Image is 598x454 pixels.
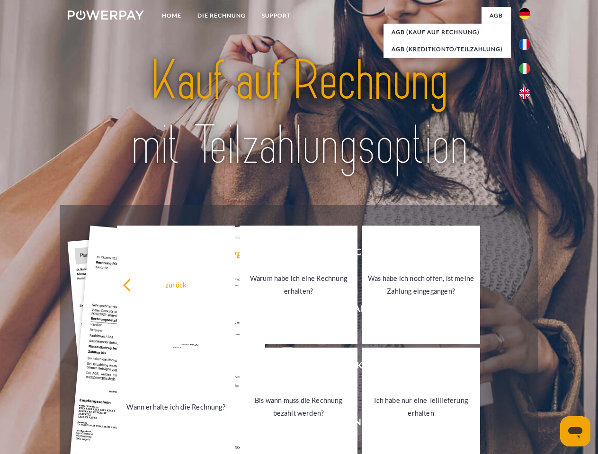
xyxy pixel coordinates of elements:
img: it [519,63,530,74]
a: AGB (Kreditkonto/Teilzahlung) [384,41,511,58]
a: agb [482,7,511,24]
img: de [519,8,530,19]
a: Home [154,7,189,24]
a: SUPPORT [254,7,299,24]
a: DIE RECHNUNG [189,7,254,24]
img: logo-powerpay-white.svg [68,10,144,20]
iframe: Schaltfläche zum Öffnen des Messaging-Fensters [560,416,590,446]
div: Was habe ich noch offen, ist meine Zahlung eingegangen? [368,272,474,297]
div: Wann erhalte ich die Rechnung? [123,400,229,413]
img: en [519,87,530,99]
div: Ich habe nur eine Teillieferung erhalten [368,394,474,419]
div: Warum habe ich eine Rechnung erhalten? [245,272,352,297]
a: Was habe ich noch offen, ist meine Zahlung eingegangen? [362,226,480,344]
a: AGB (Kauf auf Rechnung) [384,24,511,41]
div: zurück [123,278,229,291]
div: Bis wann muss die Rechnung bezahlt werden? [245,394,352,419]
img: title-powerpay_de.svg [90,45,508,181]
img: fr [519,39,530,50]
